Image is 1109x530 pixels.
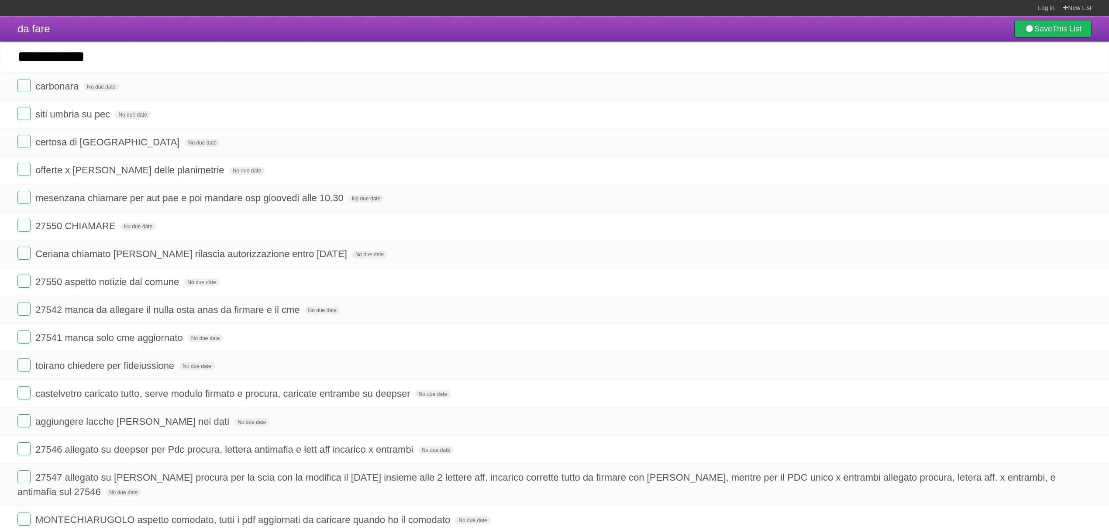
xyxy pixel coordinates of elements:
[35,416,231,427] span: aggiungere lacche [PERSON_NAME] nei dati
[17,330,31,344] label: Done
[17,275,31,288] label: Done
[17,107,31,120] label: Done
[455,516,490,524] span: No due date
[17,247,31,260] label: Done
[234,418,269,426] span: No due date
[35,137,182,148] span: certosa di [GEOGRAPHIC_DATA]
[115,111,150,119] span: No due date
[348,195,384,203] span: No due date
[1014,20,1092,38] a: SaveThis List
[17,163,31,176] label: Done
[35,444,415,455] span: 27546 allegato su deepser per Pdc procura, lettera antimafia e lett aff incarico x entrambi
[35,304,302,315] span: 27542 manca da allegare il nulla osta anas da firmare e il cme
[415,390,451,398] span: No due date
[83,83,119,91] span: No due date
[35,81,81,92] span: carbonara
[35,514,452,525] span: MONTECHIARUGOLO aspetto comodato, tutti i pdf aggiornati da caricare quando ho il comodato
[418,446,454,454] span: No due date
[35,220,117,231] span: 27550 CHIAMARE
[179,362,214,370] span: No due date
[17,414,31,427] label: Done
[229,167,265,175] span: No due date
[17,472,1056,497] span: 27547 allegato su [PERSON_NAME] procura per la scia con la modifica il [DATE] insieme alle 2 lett...
[106,489,141,496] span: No due date
[17,358,31,372] label: Done
[35,332,185,343] span: 27541 manca solo cme aggiornato
[188,334,223,342] span: No due date
[35,109,112,120] span: siti umbria su pec
[17,219,31,232] label: Done
[121,223,156,231] span: No due date
[1052,24,1081,33] b: This List
[35,388,412,399] span: castelvetro caricato tutto, serve modulo firmato e procura, caricate entrambe su deepser
[35,193,346,203] span: mesenzana chiamare per aut pae e poi mandare osp gioovedi alle 10.30
[17,442,31,455] label: Done
[184,279,219,286] span: No due date
[17,386,31,399] label: Done
[17,191,31,204] label: Done
[35,165,226,176] span: offerte x [PERSON_NAME] delle planimetrie
[352,251,387,258] span: No due date
[185,139,220,147] span: No due date
[17,23,50,34] span: da fare
[35,360,176,371] span: toirano chiedere per fideiussione
[17,470,31,483] label: Done
[17,135,31,148] label: Done
[17,79,31,92] label: Done
[305,306,340,314] span: No due date
[17,513,31,526] label: Done
[35,248,349,259] span: Ceriana chiamato [PERSON_NAME] rilascia autorizzazione entro [DATE]
[35,276,181,287] span: 27550 aspetto notizie dal comune
[17,303,31,316] label: Done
